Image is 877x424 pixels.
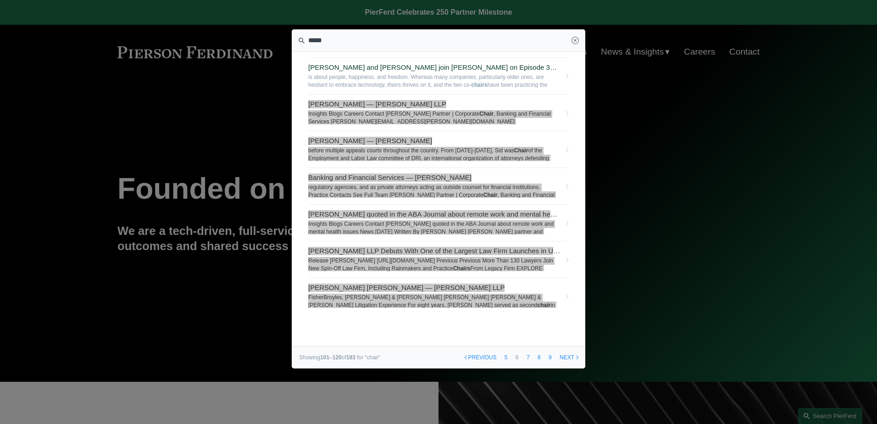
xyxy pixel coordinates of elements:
[308,184,561,198] span: regulatory agencies, and as private attorneys acting as outside counsel for financial institution...
[501,346,511,368] a: 5
[308,257,561,271] span: Release [PERSON_NAME] [URL][DOMAIN_NAME] Previous Previous More Than 130 Lawyers Join New Spin-Of...
[308,220,561,234] span: Insights Blogs Careers Contact [PERSON_NAME] quoted in the ABA Journal about remote work and ment...
[523,346,533,368] a: 7
[308,173,561,182] span: Banking and Financial Services — [PERSON_NAME]
[308,147,561,161] span: before multiple appeals courts throughout the country. From [DATE]-[DATE], Sid was of the Employm...
[453,265,470,272] em: Chairs
[308,205,569,241] a: [PERSON_NAME] quoted in the ABA Journal about remote work and mental health issues — [PERSON_NAME...
[534,346,544,368] a: 8
[308,278,569,314] a: [PERSON_NAME] [PERSON_NAME] — [PERSON_NAME] LLP FisherBroyles, [PERSON_NAME] & [PERSON_NAME] [PER...
[471,82,487,88] em: chairs
[308,131,569,168] a: [PERSON_NAME] — [PERSON_NAME] before multiple appeals courts throughout the country. From [DATE]-...
[556,346,581,368] a: next
[308,63,561,72] span: [PERSON_NAME] and [PERSON_NAME] join [PERSON_NAME] on Episode 34 of The Future Is Bright Podcast ...
[320,354,329,361] strong: 101
[461,346,500,368] a: previous
[512,346,522,368] a: 6
[308,100,561,108] span: [PERSON_NAME] — [PERSON_NAME] LLP
[308,294,561,308] span: FisherBroyles, [PERSON_NAME] & [PERSON_NAME] [PERSON_NAME] [PERSON_NAME] & [PERSON_NAME] Litigati...
[308,137,561,145] span: [PERSON_NAME] — [PERSON_NAME]
[538,302,551,308] em: chair
[292,29,585,51] input: Search this site
[346,354,355,361] strong: 183
[308,73,561,88] span: is about people, happiness, and freedom. Whereas many companies, particularly older ones, are hes...
[545,346,555,368] a: 9
[308,241,569,278] a: [PERSON_NAME] LLP Debuts With One of the Largest Law Firm Launches in US History — [PERSON_NAME] ...
[308,284,561,292] span: [PERSON_NAME] [PERSON_NAME] — [PERSON_NAME] LLP
[308,168,569,205] a: Banking and Financial Services — [PERSON_NAME] regulatory agencies, and as private attorneys acti...
[308,210,561,218] span: [PERSON_NAME] quoted in the ABA Journal about remote work and mental health issues — [PERSON_NAME]
[514,147,528,154] em: Chair
[572,37,579,44] a: Close
[308,58,569,95] a: [PERSON_NAME] and [PERSON_NAME] join [PERSON_NAME] on Episode 34 of The Future Is Bright Podcast ...
[308,95,569,131] a: [PERSON_NAME] — [PERSON_NAME] LLP Insights Blogs Careers Contact [PERSON_NAME] Partner | Corporat...
[333,354,342,361] strong: 120
[483,192,498,198] em: Chair
[479,111,494,117] em: Chair
[308,247,561,255] span: [PERSON_NAME] LLP Debuts With One of the Largest Law Firm Launches in US History — [PERSON_NAME]
[308,110,561,124] span: Insights Blogs Careers Contact [PERSON_NAME] Partner | Corporate , Banking and Financial Services...
[357,354,380,361] span: for “chair”
[299,355,381,360] div: Showing – of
